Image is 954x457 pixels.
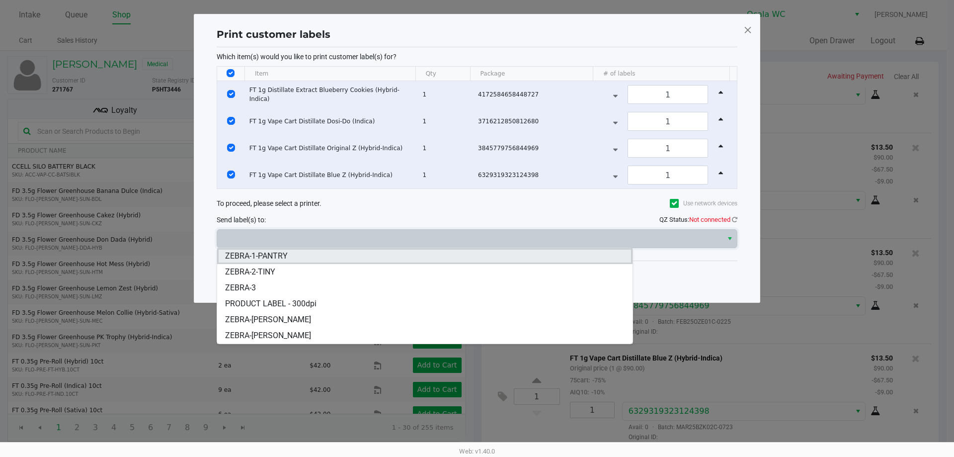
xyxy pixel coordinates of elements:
[225,250,288,262] span: ZEBRA-1-PANTRY
[225,314,311,326] span: ZEBRA-[PERSON_NAME]
[418,108,474,135] td: 1
[225,298,317,310] span: PRODUCT LABEL - 300dpi
[227,117,235,125] input: Select Row
[470,67,593,81] th: Package
[245,162,418,188] td: FT 1g Vape Cart Distillate Blue Z (Hybrid-Indica)
[418,135,474,162] td: 1
[474,135,598,162] td: 3845779756844969
[225,330,311,342] span: ZEBRA-[PERSON_NAME]
[659,216,737,223] span: QZ Status:
[217,52,737,61] p: Which item(s) would you like to print customer label(s) for?
[418,81,474,108] td: 1
[415,67,470,81] th: Qty
[474,108,598,135] td: 3716212850812680
[459,448,495,455] span: Web: v1.40.0
[227,171,235,179] input: Select Row
[227,69,235,77] input: Select All Rows
[474,162,598,188] td: 6329319323124398
[689,216,730,223] span: Not connected
[217,216,266,224] span: Send label(s) to:
[225,282,256,294] span: ZEBRA-3
[244,67,415,81] th: Item
[245,108,418,135] td: FT 1g Vape Cart Distillate Dosi-Do (Indica)
[227,90,235,98] input: Select Row
[593,67,729,81] th: # of labels
[245,135,418,162] td: FT 1g Vape Cart Distillate Original Z (Hybrid-Indica)
[217,199,321,207] span: To proceed, please select a printer.
[217,27,330,42] h1: Print customer labels
[670,199,737,208] label: Use network devices
[227,144,235,152] input: Select Row
[217,67,737,188] div: Data table
[722,230,737,248] button: Select
[245,81,418,108] td: FT 1g Distillate Extract Blueberry Cookies (Hybrid-Indica)
[474,81,598,108] td: 4172584658448727
[418,162,474,188] td: 1
[225,266,275,278] span: ZEBRA-2-TINY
